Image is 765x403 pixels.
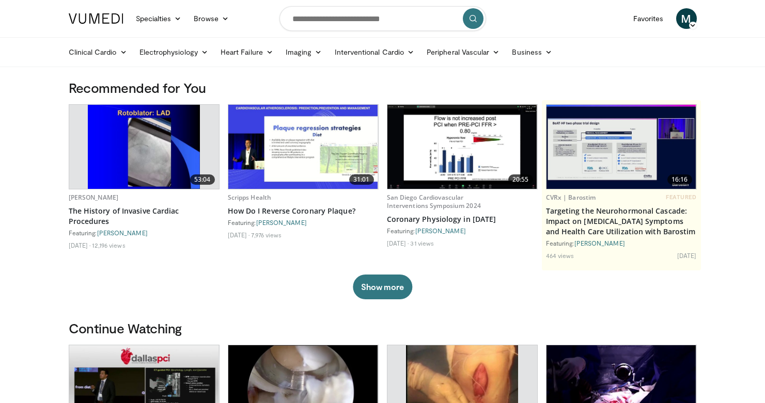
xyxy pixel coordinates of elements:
[387,105,537,189] a: 20:55
[667,174,692,185] span: 16:16
[506,42,558,62] a: Business
[627,8,670,29] a: Favorites
[69,320,697,336] h3: Continue Watching
[547,105,696,189] a: 16:16
[410,239,434,247] li: 31 views
[190,174,215,185] span: 53:04
[387,239,409,247] li: [DATE]
[387,193,481,210] a: San Diego Cardiovascular Interventions Symposium 2024
[214,42,279,62] a: Heart Failure
[69,193,119,202] a: [PERSON_NAME]
[546,206,697,237] a: Targeting the Neurohormonal Cascade: Impact on [MEDICAL_DATA] Symptoms and Health Care Utilizatio...
[92,241,125,249] li: 12,196 views
[69,13,123,24] img: VuMedi Logo
[349,174,374,185] span: 31:01
[97,229,148,236] a: [PERSON_NAME]
[69,229,220,237] div: Featuring:
[63,42,133,62] a: Clinical Cardio
[133,42,214,62] a: Electrophysiology
[69,206,220,227] a: The History of Invasive Cardiac Procedures
[130,8,188,29] a: Specialties
[228,231,250,239] li: [DATE]
[677,251,697,260] li: [DATE]
[228,218,379,227] div: Featuring:
[256,219,307,226] a: [PERSON_NAME]
[546,251,574,260] li: 464 views
[574,239,625,247] a: [PERSON_NAME]
[353,275,412,299] button: Show more
[415,227,466,234] a: [PERSON_NAME]
[228,105,378,189] img: 31adc9e7-5da4-4a43-a07f-d5170cdb9529.620x360_q85_upscale.jpg
[666,194,696,201] span: FEATURED
[329,42,421,62] a: Interventional Cardio
[228,206,379,216] a: How Do I Reverse Coronary Plaque?
[508,174,533,185] span: 20:55
[69,105,219,189] a: 53:04
[69,79,697,96] h3: Recommended for You
[88,105,200,189] img: a9c9c892-6047-43b2-99ef-dda026a14e5f.620x360_q85_upscale.jpg
[69,241,91,249] li: [DATE]
[676,8,697,29] a: M
[251,231,282,239] li: 7,976 views
[387,214,538,224] a: Coronary Physiology in [DATE]
[279,6,486,31] input: Search topics, interventions
[228,193,272,202] a: Scripps Health
[546,193,596,202] a: CVRx | Barostim
[387,105,537,189] img: d02e6d71-9921-427a-ab27-a615a15c5bda.620x360_q85_upscale.jpg
[279,42,329,62] a: Imaging
[420,42,506,62] a: Peripheral Vascular
[387,227,538,235] div: Featuring:
[547,105,696,189] img: f3314642-f119-4bcb-83d2-db4b1a91d31e.620x360_q85_upscale.jpg
[188,8,235,29] a: Browse
[546,239,697,247] div: Featuring:
[228,105,378,189] a: 31:01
